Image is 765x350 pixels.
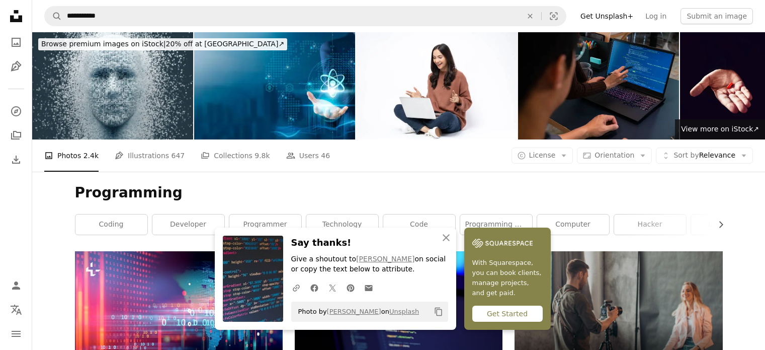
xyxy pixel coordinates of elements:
[45,7,62,26] button: Search Unsplash
[6,300,26,320] button: Language
[574,8,639,24] a: Get Unsplash+
[342,277,360,298] a: Share on Pinterest
[229,215,301,235] a: programmer
[360,277,378,298] a: Share over email
[542,7,566,26] button: Visual search
[293,304,419,320] span: Photo by on
[389,308,419,315] a: Unsplash
[577,148,652,164] button: Orientation
[681,125,759,133] span: View more on iStock ↗
[323,277,342,298] a: Share on Twitter
[383,215,455,235] a: code
[430,303,447,320] button: Copy to clipboard
[32,32,193,139] img: Deep Learning, Artificial Intelligence Background
[460,215,532,235] a: programming wallpaper
[356,32,517,139] img: Full size photo of pretty girl sit floor netbook modern clothes isolated on white color backgroun...
[614,215,686,235] a: hacker
[512,148,573,164] button: License
[529,151,556,159] span: License
[152,215,224,235] a: developer
[519,7,541,26] button: Clear
[472,236,533,251] img: file-1747939142011-51e5cc87e3c9
[6,150,26,170] a: Download History
[201,139,270,172] a: Collections 9.8k
[6,56,26,77] a: Illustrations
[172,150,185,161] span: 647
[6,324,26,344] button: Menu
[194,32,355,139] img: Quantum Computing: Businessman Holding Quantum Computing Technology on Global Technology Network,...
[44,6,566,26] form: Find visuals sitewide
[594,151,634,159] span: Orientation
[254,150,270,161] span: 9.8k
[291,236,448,250] h3: Say thanks!
[472,258,543,298] span: With Squarespace, you can book clients, manage projects, and get paid.
[356,255,414,263] a: [PERSON_NAME]
[681,8,753,24] button: Submit an image
[639,8,672,24] a: Log in
[327,308,381,315] a: [PERSON_NAME]
[673,151,699,159] span: Sort by
[321,150,330,161] span: 46
[691,215,763,235] a: dark code
[75,215,147,235] a: coding
[673,151,735,161] span: Relevance
[656,148,753,164] button: Sort byRelevance
[75,184,723,202] h1: Programming
[75,319,283,328] a: digital code number abstract background, represent coding technology and programming languages.
[472,306,543,322] div: Get Started
[675,119,765,139] a: View more on iStock↗
[41,40,284,48] span: 20% off at [GEOGRAPHIC_DATA] ↗
[286,139,330,172] a: Users 46
[305,277,323,298] a: Share on Facebook
[41,40,165,48] span: Browse premium images on iStock |
[6,32,26,52] a: Photos
[291,254,448,274] p: Give a shoutout to on social or copy the text below to attribute.
[306,215,378,235] a: technology
[6,275,26,296] a: Log in / Sign up
[6,125,26,146] a: Collections
[464,228,551,330] a: With Squarespace, you can book clients, manage projects, and get paid.Get Started
[6,101,26,121] a: Explore
[712,215,723,235] button: scroll list to the right
[518,32,679,139] img: Two Developer Computer programmer working together Coding on laptop computer at home office.
[32,32,293,56] a: Browse premium images on iStock|20% off at [GEOGRAPHIC_DATA]↗
[115,139,185,172] a: Illustrations 647
[537,215,609,235] a: computer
